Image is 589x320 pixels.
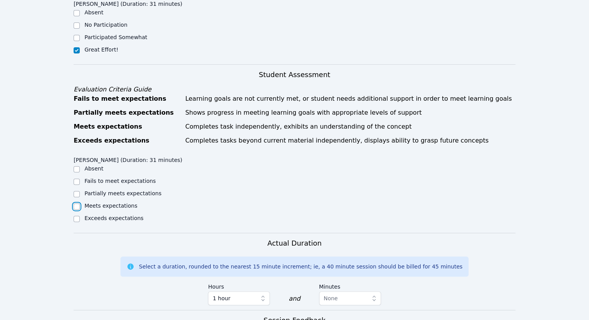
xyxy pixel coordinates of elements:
div: Meets expectations [74,122,180,131]
div: Evaluation Criteria Guide [74,85,515,94]
div: and [288,294,300,303]
label: Hours [208,280,270,291]
label: Participated Somewhat [84,34,147,40]
div: Learning goals are not currently met, or student needs additional support in order to meet learni... [185,94,515,103]
label: Partially meets expectations [84,190,161,196]
div: Exceeds expectations [74,136,180,145]
legend: [PERSON_NAME] (Duration: 31 minutes) [74,153,182,165]
h3: Student Assessment [74,69,515,80]
div: Shows progress in meeting learning goals with appropriate levels of support [185,108,515,117]
label: Meets expectations [84,203,137,209]
label: Fails to meet expectations [84,178,156,184]
label: Exceeds expectations [84,215,143,221]
label: Absent [84,9,103,15]
div: Completes task independently, exhibits an understanding of the concept [185,122,515,131]
div: Partially meets expectations [74,108,180,117]
button: 1 hour [208,291,270,305]
label: Absent [84,165,103,172]
label: Great Effort! [84,46,118,53]
label: Minutes [319,280,381,291]
span: 1 hour [213,294,230,303]
button: None [319,291,381,305]
label: No Participation [84,22,127,28]
h3: Actual Duration [267,238,321,249]
div: Fails to meet expectations [74,94,180,103]
div: Completes tasks beyond current material independently, displays ability to grasp future concepts [185,136,515,145]
div: Select a duration, rounded to the nearest 15 minute increment; ie, a 40 minute session should be ... [139,263,462,270]
span: None [324,295,338,301]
